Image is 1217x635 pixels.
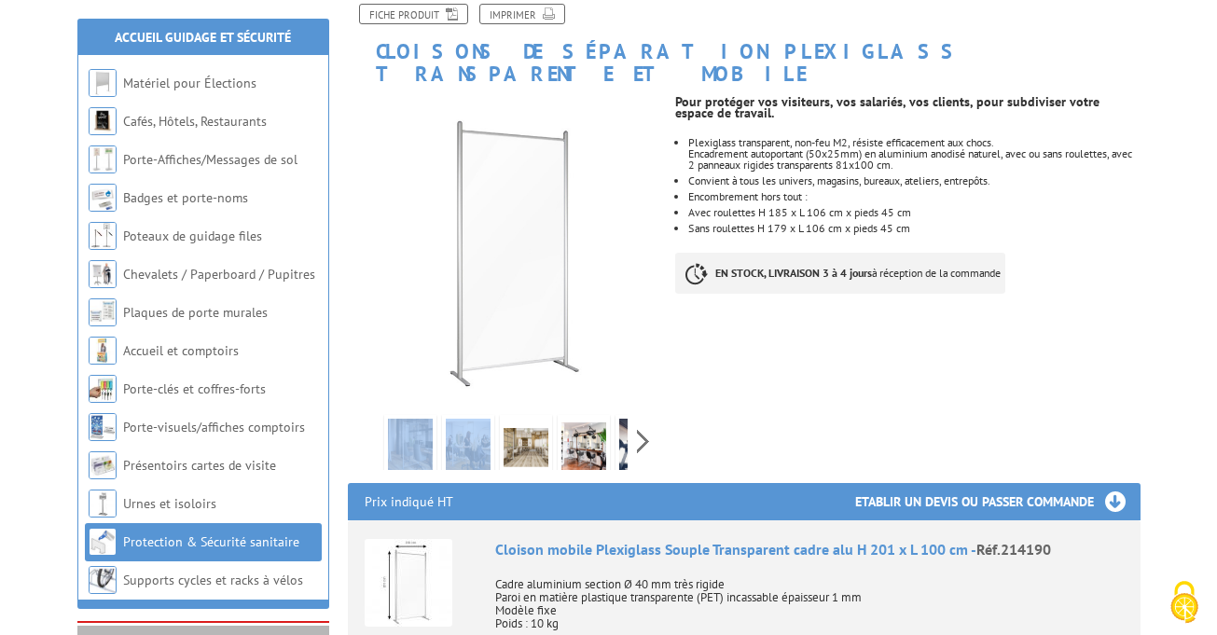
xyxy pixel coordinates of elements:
img: Supports cycles et racks à vélos [89,566,117,594]
a: Badges et porte-noms [123,189,248,206]
a: Accueil Guidage et Sécurité [115,29,291,46]
img: moitie_sans_roulette_v2.jpg [348,94,662,408]
img: Chevalets / Paperboard / Pupitres [89,260,117,288]
p: Prix indiqué HT [365,483,453,520]
div: Plexiglass transparent, non-feu M2, résiste efficacement aux chocs. [688,137,1140,148]
a: Supports cycles et racks à vélos [123,572,303,588]
a: Porte-visuels/affiches comptoirs [123,419,305,435]
img: Porte-Affiches/Messages de sol [89,145,117,173]
a: Matériel pour Élections [123,75,256,91]
li: Convient à tous les univers, magasins, bureaux, ateliers, entrepôts. [688,175,1140,186]
a: Protection & Sécurité sanitaire [123,533,299,550]
div: Cloison mobile Plexiglass Souple Transparent cadre alu H 201 x L 100 cm - [495,539,1124,560]
img: Cloison mobile Plexiglass Souple Transparent cadre alu H 201 x L 100 cm [365,539,452,627]
button: Cookies (fenêtre modale) [1152,572,1217,635]
img: mise_en_scene_salons_de_coiffeur_214189.jpg [446,419,491,476]
img: Plaques de porte murales [89,298,117,326]
img: Poteaux de guidage files [89,222,117,250]
p: à réception de la commande [675,253,1005,294]
img: Protection & Sécurité sanitaire [89,528,117,556]
p: Cadre aluminium section Ø 40 mm très rigide Paroi en matière plastique transparente (PET) incassa... [495,565,1124,630]
li: Encombrement hors tout : [688,191,1140,202]
img: Badges et porte-noms [89,184,117,212]
img: Présentoirs cartes de visite [89,451,117,479]
p: Pour protéger vos visiteurs, vos salariés, vos clients, pour subdiviser votre espace de travail. [675,96,1140,118]
div: Encadrement autoportant (50x25mm) en aluminium anodisé naturel, avec ou sans roulettes, avec 2 pa... [688,148,1140,171]
img: Urnes et isoloirs [89,490,117,518]
img: Matériel pour Élections [89,69,117,97]
a: Présentoirs cartes de visite [123,457,276,474]
img: mise_en_scene_restaurant_214189.jpg [504,419,548,476]
h1: Cloisons de séparation Plexiglass transparente et mobile [334,4,1155,85]
a: Chevalets / Paperboard / Pupitres [123,266,315,283]
a: Urnes et isoloirs [123,495,216,512]
img: Accueil et comptoirs [89,337,117,365]
strong: EN STOCK, LIVRAISON 3 à 4 jours [715,266,872,280]
a: Accueil et comptoirs [123,342,239,359]
a: Poteaux de guidage files [123,228,262,244]
img: Porte-clés et coffres-forts [89,375,117,403]
h3: Etablir un devis ou passer commande [855,483,1141,520]
img: mise_en_scene_open_space_bureau_214189.jpg [388,419,433,476]
img: 214190_cloisons_protection_transparentes.jpg [619,419,664,476]
img: Porte-visuels/affiches comptoirs [89,413,117,441]
a: Plaques de porte murales [123,304,268,321]
a: Cafés, Hôtels, Restaurants [123,113,267,130]
li: Avec roulettes H 185 x L 106 cm x pieds 45 cm [688,207,1140,218]
span: Next [634,426,652,457]
img: Cafés, Hôtels, Restaurants [89,107,117,135]
a: Fiche produit [359,4,468,24]
a: Porte-clés et coffres-forts [123,380,266,397]
li: Sans roulettes H 179 x L 106 cm x pieds 45 cm [688,223,1140,234]
img: Cookies (fenêtre modale) [1161,579,1208,626]
a: Porte-Affiches/Messages de sol [123,151,297,168]
a: Imprimer [479,4,565,24]
span: Réf.214190 [976,540,1051,559]
img: mise_en_scene_salons_de_coiffure_214189_2.jpg [561,419,606,476]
